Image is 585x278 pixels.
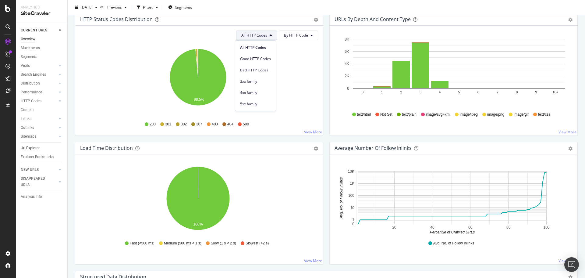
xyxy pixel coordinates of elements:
[196,122,202,127] span: 307
[21,54,63,60] a: Segments
[240,79,271,84] span: 3xx family
[21,175,51,188] div: DISAPPEARED URLS
[458,90,460,94] text: 5
[335,164,570,235] div: A chart.
[21,107,63,113] a: Content
[21,107,34,113] div: Content
[21,125,57,131] a: Outlinks
[402,112,417,117] span: text/plain
[21,193,63,200] a: Analysis Info
[21,145,63,151] a: Url Explorer
[392,225,396,229] text: 20
[564,257,579,272] div: Open Intercom Messenger
[558,258,576,263] a: View More
[211,241,236,246] span: Slow (1 s < 2 s)
[538,112,551,117] span: text/css
[468,225,473,229] text: 60
[430,225,434,229] text: 40
[21,167,39,173] div: NEW URLS
[166,2,194,12] button: Segments
[73,2,100,12] button: [DATE]
[165,122,171,127] span: 301
[497,90,498,94] text: 7
[240,67,271,73] span: Bad HTTP Codes
[80,16,153,22] div: HTTP Status Codes Distribution
[304,129,322,135] a: View More
[181,122,187,127] span: 302
[516,90,518,94] text: 8
[80,164,316,235] svg: A chart.
[568,146,573,151] div: gear
[21,36,63,42] a: Overview
[241,33,267,38] span: All HTTP Codes
[21,80,57,87] a: Distribution
[236,31,277,40] button: All HTTP Codes
[543,225,549,229] text: 100
[347,86,349,91] text: 0
[380,112,392,117] span: Not Set
[335,35,570,106] svg: A chart.
[21,193,42,200] div: Analysis Info
[212,122,218,127] span: 400
[477,90,479,94] text: 6
[284,33,308,38] span: By HTTP Code
[21,116,31,122] div: Inlinks
[430,230,475,234] text: Percentile of Crawled URLs
[21,98,57,104] a: HTTP Codes
[21,89,57,96] a: Performance
[143,5,153,10] div: Filters
[460,112,478,117] span: image/jpeg
[558,129,576,135] a: View More
[21,45,63,51] a: Movements
[21,89,42,96] div: Performance
[21,133,36,140] div: Sitemaps
[21,63,57,69] a: Visits
[21,63,30,69] div: Visits
[568,18,573,22] div: gear
[240,56,271,62] span: Good HTTP Codes
[164,241,201,246] span: Medium (500 ms < 1 s)
[335,16,411,22] div: URLs by Depth and Content Type
[21,27,47,34] div: CURRENT URLS
[240,45,271,50] span: All HTTP Codes
[420,90,421,94] text: 3
[350,181,354,186] text: 1K
[246,241,269,246] span: Slowest (>2 s)
[339,177,343,219] text: Avg. No. of Follow Inlinks
[105,2,129,12] button: Previous
[105,5,122,10] span: Previous
[314,146,318,151] div: gear
[21,116,57,122] a: Inlinks
[345,37,349,42] text: 8K
[357,112,371,117] span: text/html
[21,125,34,131] div: Outlinks
[175,5,192,10] span: Segments
[362,90,363,94] text: 0
[433,241,474,246] span: Avg. No. of Follow Inlinks
[304,258,322,263] a: View More
[21,54,37,60] div: Segments
[134,2,161,12] button: Filters
[400,90,402,94] text: 2
[352,222,354,226] text: 0
[439,90,441,94] text: 4
[21,80,40,87] div: Distribution
[279,31,318,40] button: By HTTP Code
[80,45,316,116] div: A chart.
[21,98,41,104] div: HTTP Codes
[130,241,154,246] span: Fast (<500 ms)
[21,27,57,34] a: CURRENT URLS
[240,101,271,107] span: 5xx family
[348,193,354,198] text: 100
[150,122,156,127] span: 200
[514,112,529,117] span: image/gif
[352,218,354,222] text: 1
[21,45,40,51] div: Movements
[21,36,35,42] div: Overview
[194,97,204,102] text: 98.5%
[21,167,57,173] a: NEW URLS
[21,5,62,10] div: Analytics
[335,145,412,151] div: Average Number of Follow Inlinks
